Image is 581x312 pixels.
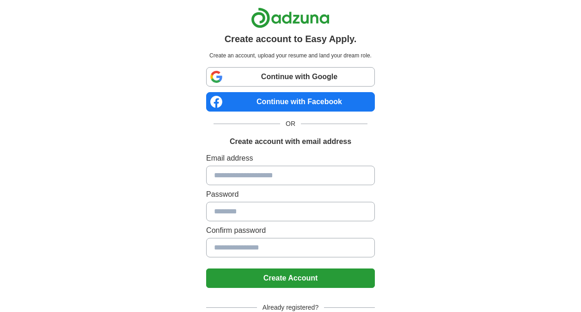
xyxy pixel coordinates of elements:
span: OR [280,119,301,129]
a: Continue with Facebook [206,92,375,112]
button: Create Account [206,268,375,288]
p: Create an account, upload your resume and land your dream role. [208,51,373,60]
h1: Create account to Easy Apply. [225,32,357,46]
h1: Create account with email address [230,136,351,147]
label: Email address [206,153,375,164]
a: Continue with Google [206,67,375,87]
img: Adzuna logo [251,7,330,28]
label: Password [206,189,375,200]
label: Confirm password [206,225,375,236]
